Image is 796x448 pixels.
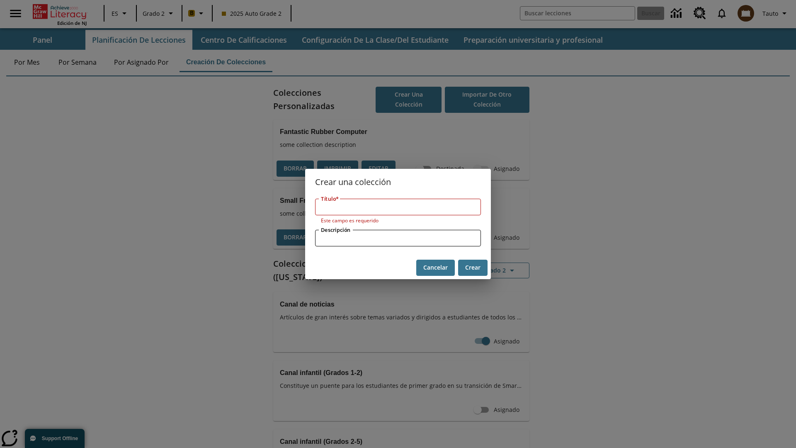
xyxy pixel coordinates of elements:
[458,260,488,276] button: Crear
[321,226,350,234] label: Descripción
[321,217,475,225] p: Este campo es requerido
[305,169,491,195] h2: Crear una colección
[321,195,339,202] label: Tí­tulo
[416,260,455,276] button: Cancelar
